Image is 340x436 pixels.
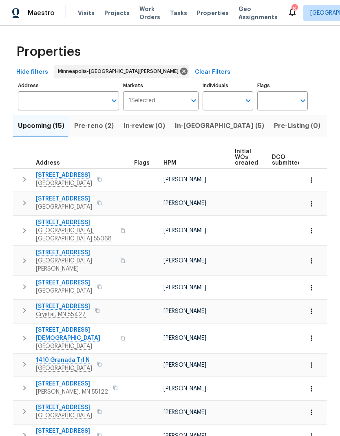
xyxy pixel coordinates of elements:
[163,285,206,291] span: [PERSON_NAME]
[74,120,114,132] span: Pre-reno (2)
[18,120,64,132] span: Upcoming (15)
[163,228,206,233] span: [PERSON_NAME]
[134,160,150,166] span: Flags
[54,65,189,78] div: Minneapolis-[GEOGRAPHIC_DATA][PERSON_NAME]
[170,10,187,16] span: Tasks
[192,65,234,80] button: Clear Filters
[238,5,278,21] span: Geo Assignments
[124,120,165,132] span: In-review (0)
[235,149,258,166] span: Initial WOs created
[163,258,206,264] span: [PERSON_NAME]
[163,362,206,368] span: [PERSON_NAME]
[18,83,119,88] label: Address
[197,9,229,17] span: Properties
[163,160,176,166] span: HPM
[163,335,206,341] span: [PERSON_NAME]
[16,67,48,77] span: Hide filters
[108,95,120,106] button: Open
[163,308,206,314] span: [PERSON_NAME]
[28,9,55,17] span: Maestro
[78,9,95,17] span: Visits
[195,67,230,77] span: Clear Filters
[297,95,309,106] button: Open
[175,120,264,132] span: In-[GEOGRAPHIC_DATA] (5)
[129,97,155,104] span: 1 Selected
[274,120,320,132] span: Pre-Listing (0)
[123,83,199,88] label: Markets
[36,160,60,166] span: Address
[243,95,254,106] button: Open
[13,65,51,80] button: Hide filters
[257,83,308,88] label: Flags
[188,95,199,106] button: Open
[163,410,206,415] span: [PERSON_NAME]
[163,200,206,206] span: [PERSON_NAME]
[104,9,130,17] span: Projects
[272,154,301,166] span: DCO submitted
[203,83,253,88] label: Individuals
[163,386,206,392] span: [PERSON_NAME]
[139,5,160,21] span: Work Orders
[163,177,206,183] span: [PERSON_NAME]
[58,67,182,75] span: Minneapolis-[GEOGRAPHIC_DATA][PERSON_NAME]
[291,5,297,13] div: 8
[16,48,81,56] span: Properties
